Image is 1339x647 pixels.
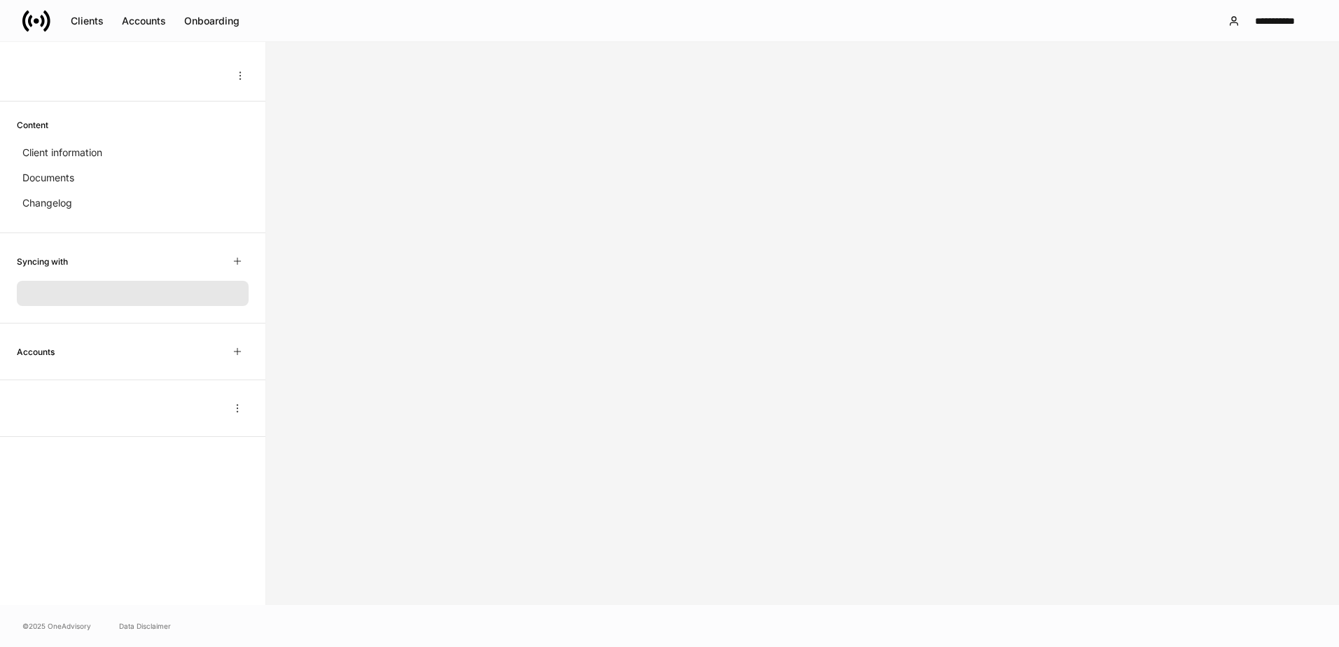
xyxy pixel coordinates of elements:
[184,14,240,28] div: Onboarding
[22,146,102,160] p: Client information
[175,10,249,32] button: Onboarding
[17,118,48,132] h6: Content
[22,620,91,632] span: © 2025 OneAdvisory
[113,10,175,32] button: Accounts
[17,140,249,165] a: Client information
[17,255,68,268] h6: Syncing with
[22,196,72,210] p: Changelog
[17,345,55,359] h6: Accounts
[17,165,249,190] a: Documents
[119,620,171,632] a: Data Disclaimer
[22,171,74,185] p: Documents
[17,190,249,216] a: Changelog
[71,14,104,28] div: Clients
[62,10,113,32] button: Clients
[122,14,166,28] div: Accounts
